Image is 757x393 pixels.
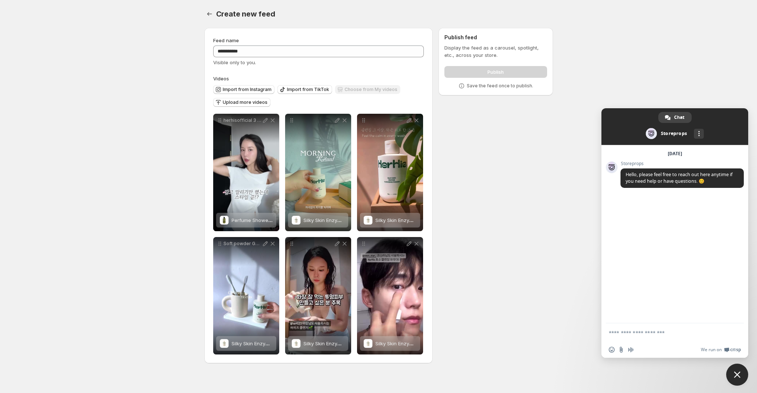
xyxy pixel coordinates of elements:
img: Silky Skin Enzyme Cleanser [292,216,301,225]
div: Silky Skin Enzyme CleanserSilky Skin Enzyme Cleanser [285,237,351,354]
button: Import from Instagram [213,85,274,94]
span: Import from TikTok [287,87,329,92]
img: Silky Skin Enzyme Cleanser [364,216,372,225]
span: Audio message [628,347,634,353]
div: Silky Skin Enzyme CleanserSilky Skin Enzyme Cleanser [285,114,351,231]
span: Hello, please feel free to reach out here anytime if you need help or have questions. 😊 [626,171,732,184]
span: Storeprops [620,161,744,166]
img: Silky Skin Enzyme Cleanser [364,339,372,348]
div: Silky Skin Enzyme CleanserSilky Skin Enzyme Cleanser [357,237,423,354]
span: Silky Skin Enzyme Cleanser [232,341,295,346]
h2: Publish feed [444,34,547,41]
textarea: Compose your message... [609,323,726,342]
span: Silky Skin Enzyme Cleanser [303,341,367,346]
span: Perfume Shower Santal Shampoo [232,217,309,223]
button: Upload more videos [213,98,270,107]
p: Display the feed as a carousel, spotlight, etc., across your store. [444,44,547,59]
button: Import from TikTok [277,85,332,94]
a: Chat [658,112,692,123]
span: We run on [701,347,722,353]
span: Insert an emoji [609,347,615,353]
p: Save the feed once to publish. [467,83,533,89]
p: herhisofficial 3 8 30 [223,117,262,123]
img: Silky Skin Enzyme Cleanser [220,339,229,348]
span: Silky Skin Enzyme Cleanser [375,341,438,346]
span: Videos [213,76,229,81]
span: Silky Skin Enzyme Cleanser [303,217,367,223]
span: Silky Skin Enzyme Cleanser [375,217,438,223]
div: [DATE] [668,152,682,156]
div: Silky Skin Enzyme CleanserSilky Skin Enzyme Cleanser [357,114,423,231]
img: Silky Skin Enzyme Cleanser [292,339,301,348]
a: Close chat [726,364,748,386]
span: Crisp [730,347,741,353]
button: Settings [204,9,215,19]
span: Import from Instagram [223,87,272,92]
span: Send a file [618,347,624,353]
span: Chat [674,112,684,123]
img: Perfume Shower Santal Shampoo [220,216,229,225]
a: We run onCrisp [701,347,741,353]
span: Create new feed [216,10,275,18]
span: Upload more videos [223,99,268,105]
span: Feed name [213,37,239,43]
div: herhisofficial 3 8 30Perfume Shower Santal ShampooPerfume Shower Santal Shampoo [213,114,279,231]
p: Soft powder Gentle foam A new ritual begins Soft pure and quietly changing [223,241,262,247]
div: Soft powder Gentle foam A new ritual begins Soft pure and quietly changingSilky Skin Enzyme Clean... [213,237,279,354]
span: Visible only to you. [213,59,256,65]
